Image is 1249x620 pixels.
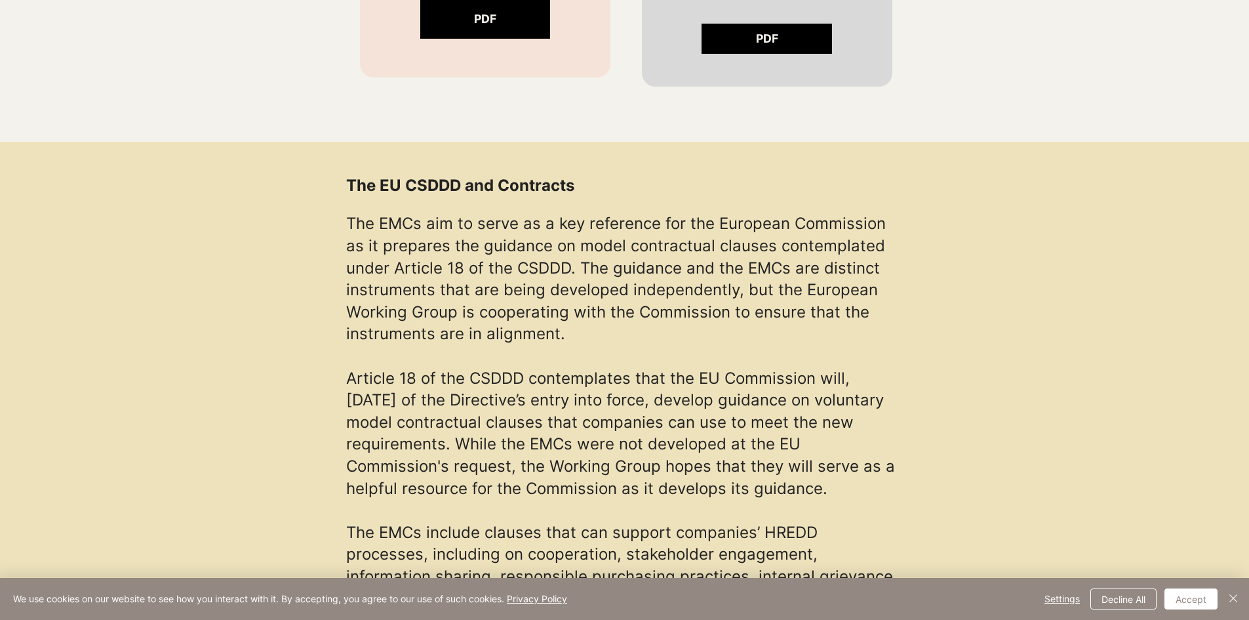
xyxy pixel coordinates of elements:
[756,31,778,47] span: PDF
[13,593,567,605] span: We use cookies on our website to see how you interact with it. By accepting, you agree to our use...
[474,11,496,28] span: PDF
[1225,589,1241,610] button: Close
[346,214,895,497] span: The EMCs aim to serve as a key reference for the European Commission as it prepares the guidance ...
[1090,589,1157,610] button: Decline All
[1164,589,1218,610] button: Accept
[1044,589,1080,609] span: Settings
[1225,590,1241,606] img: Close
[346,176,574,195] span: The EU CSDDD and Contracts
[507,593,567,604] a: Privacy Policy
[702,24,832,54] a: PDF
